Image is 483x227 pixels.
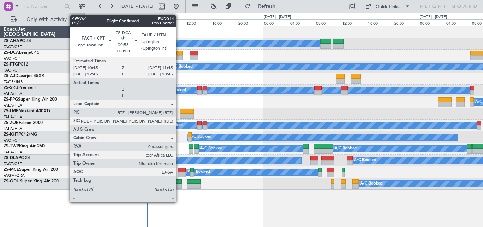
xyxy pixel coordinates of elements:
[4,109,18,113] span: ZS-LMF
[4,132,37,137] a: ZS-KHTPC12/NG
[4,168,19,172] span: ZS-MCE
[8,14,77,25] button: Only With Activity
[4,156,30,160] a: ZS-DLAPC-24
[4,74,44,78] a: ZS-AJDLearjet 45XR
[4,44,22,50] a: FACT/CPT
[4,62,18,67] span: ZS-FTG
[420,14,447,20] div: [DATE] - [DATE]
[4,97,57,102] a: ZS-PPGSuper King Air 200
[4,91,22,96] a: FALA/HLA
[252,4,282,9] span: Refresh
[315,19,341,26] div: 08:00
[4,149,22,155] a: FALA/HLA
[289,19,315,26] div: 04:00
[361,1,414,12] button: Quick Links
[4,62,28,67] a: ZS-FTGPC12
[4,114,22,120] a: FALA/HLA
[18,17,75,22] span: Only With Activity
[4,79,23,85] a: FAOR/JNB
[4,109,50,113] a: ZS-LMFNextant 400XTi
[393,19,419,26] div: 20:00
[161,120,183,131] div: A/C Booked
[4,144,19,148] span: ZS-TWP
[22,1,62,12] input: Trip Number
[200,143,222,154] div: A/C Booked
[107,19,133,26] div: 00:00
[4,74,18,78] span: ZS-AJD
[341,19,367,26] div: 12:00
[4,179,20,183] span: ZS-ODU
[159,19,185,26] div: 08:00
[4,39,19,43] span: ZS-AHA
[237,19,263,26] div: 20:00
[4,56,22,61] a: FACT/CPT
[376,4,400,11] div: Quick Links
[419,19,445,26] div: 00:00
[189,132,211,142] div: A/C Booked
[4,156,18,160] span: ZS-DLA
[4,51,19,55] span: ZS-DCA
[360,178,383,189] div: A/C Booked
[188,167,210,177] div: A/C Booked
[367,19,393,26] div: 16:00
[4,97,18,102] span: ZS-PPG
[170,62,193,72] div: A/C Booked
[4,39,31,43] a: ZS-AHAPC-24
[4,126,22,131] a: FALA/HLA
[241,1,284,12] button: Refresh
[4,168,58,172] a: ZS-MCESuper King Air 200
[334,143,357,154] div: A/C Booked
[4,68,22,73] a: FACT/CPT
[354,155,376,166] div: A/C Booked
[211,19,237,26] div: 16:00
[4,103,22,108] a: FALA/HLA
[108,14,135,20] div: [DATE] - [DATE]
[4,179,59,183] a: ZS-ODUSuper King Air 200
[445,19,471,26] div: 04:00
[4,51,39,55] a: ZS-DCALearjet 45
[4,132,18,137] span: ZS-KHT
[4,161,22,166] a: FACT/CPT
[4,173,25,178] a: FAGM/QRA
[120,3,153,10] span: [DATE] - [DATE]
[263,19,289,26] div: 00:00
[164,85,186,96] div: A/C Booked
[4,86,18,90] span: ZS-SRU
[81,19,107,26] div: 20:00
[4,121,43,125] a: ZS-ZORFalcon 2000
[4,144,45,148] a: ZS-TWPKing Air 260
[4,121,19,125] span: ZS-ZOR
[133,19,159,26] div: 04:00
[185,19,211,26] div: 12:00
[264,14,291,20] div: [DATE] - [DATE]
[4,86,36,90] a: ZS-SRUPremier I
[4,138,22,143] a: FACT/CPT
